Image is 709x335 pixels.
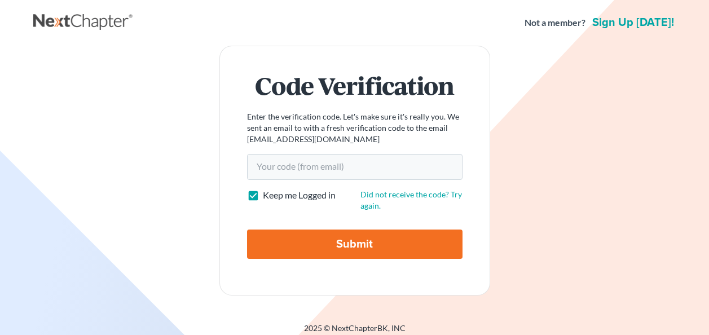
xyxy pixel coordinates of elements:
[263,189,336,202] label: Keep me Logged in
[247,154,463,180] input: Your code (from email)
[247,111,463,145] p: Enter the verification code. Let's make sure it's really you. We sent an email to with a fresh ve...
[360,189,462,210] a: Did not receive the code? Try again.
[247,230,463,259] input: Submit
[525,16,585,29] strong: Not a member?
[590,17,676,28] a: Sign up [DATE]!
[247,73,463,98] h1: Code Verification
